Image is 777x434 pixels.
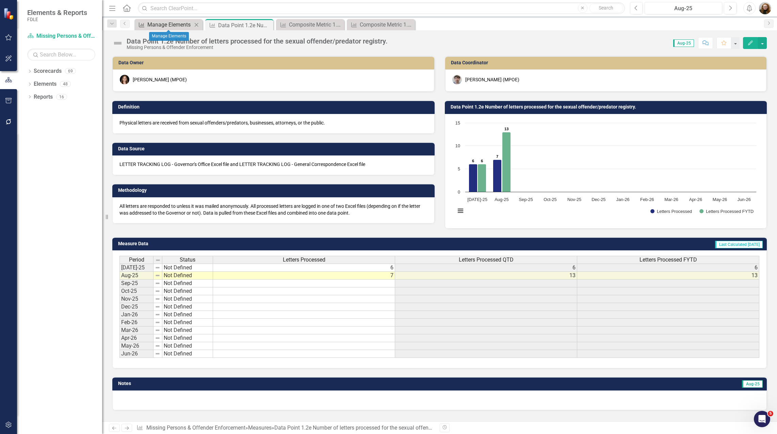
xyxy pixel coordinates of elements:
img: 8DAGhfEEPCf229AAAAAElFTkSuQmCC [155,312,160,317]
td: 6 [577,264,759,272]
p: Physical letters are received from sexual offenders/predators, businesses, attorneys, or the public. [119,119,427,126]
td: Not Defined [162,311,213,319]
img: Grace Walker [452,75,462,84]
div: Data Point 1.2e Number of letters processed for the sexual offender/predator registry. [218,21,272,30]
td: Aug-25 [119,272,153,280]
span: Period [129,257,144,263]
div: [PERSON_NAME] (MPOE) [465,76,519,83]
div: Aug-25 [647,4,720,13]
img: ClearPoint Strategy [3,7,16,20]
img: 8DAGhfEEPCf229AAAAAElFTkSuQmCC [155,281,160,286]
h3: Data Source [118,146,431,151]
text: 6 [472,159,474,163]
div: Manage Elements [147,20,192,29]
button: View chart menu, Chart [456,206,465,216]
text: 5 [457,166,460,171]
div: » » [136,424,434,432]
path: Aug-25, 13. Letters Processed FYTD. [502,132,511,192]
svg: Interactive chart [452,119,760,221]
img: Jennifer Siddoway [759,2,771,14]
h3: Methodology [118,188,431,193]
h3: Data Coordinator [451,60,763,65]
td: Not Defined [162,264,213,272]
td: Not Defined [162,295,213,303]
text: Jan-26 [616,197,629,202]
h3: Data Point 1.2e Number of letters processed for the sexual offender/predator registry. [451,104,764,110]
a: Manage Elements [136,20,192,29]
p: All letters are responded to unless it was mailed anonymously. All processed letters are logged i... [119,203,427,216]
td: Not Defined [162,287,213,295]
td: Not Defined [162,327,213,334]
img: 8DAGhfEEPCf229AAAAAElFTkSuQmCC [155,320,160,325]
td: Feb-26 [119,319,153,327]
button: Show Letters Processed [650,209,692,214]
img: 8DAGhfEEPCf229AAAAAElFTkSuQmCC [155,304,160,310]
a: Measures [248,424,272,431]
div: Data Point 1.2e Number of letters processed for the sexual offender/predator registry. [127,37,388,45]
text: Sep-25 [519,197,533,202]
td: 6 [395,264,577,272]
td: Nov-25 [119,295,153,303]
text: May-26 [712,197,727,202]
img: Heather Faulkner [120,75,129,84]
img: 8DAGhfEEPCf229AAAAAElFTkSuQmCC [155,335,160,341]
td: May-26 [119,342,153,350]
td: 6 [213,264,395,272]
td: 7 [213,272,395,280]
button: Search [589,3,623,13]
h3: Data Owner [118,60,431,65]
path: Jul-25, 6. Letters Processed FYTD. [477,164,486,192]
p: LETTER TRACKING LOG - Governor's Office Excel file and LETTER TRACKING LOG - General Corresponden... [119,161,427,168]
path: Aug-25, 7. Letters Processed. [493,160,501,192]
a: Elements [34,80,56,88]
path: Jul-25, 6. Letters Processed. [469,164,477,192]
td: Jun-26 [119,350,153,358]
img: 8DAGhfEEPCf229AAAAAElFTkSuQmCC [155,288,160,294]
text: Oct-25 [544,197,556,202]
a: Composite Metric 1.2d Number of emails processed in the sexual offender/career offender public em... [278,20,342,29]
text: 6 [481,159,483,163]
img: 8DAGhfEEPCf229AAAAAElFTkSuQmCC [155,296,160,302]
td: Not Defined [162,272,213,280]
td: Not Defined [162,303,213,311]
div: 69 [65,68,76,74]
text: Dec-25 [592,197,605,202]
text: 10 [455,143,460,148]
td: Not Defined [162,334,213,342]
td: Apr-26 [119,334,153,342]
td: Not Defined [162,350,213,358]
text: 0 [457,189,460,195]
td: Not Defined [162,342,213,350]
a: Missing Persons & Offender Enforcement [146,424,245,431]
div: 16 [56,94,67,100]
div: Missing Persons & Offender Enforcement [127,45,388,50]
img: 8DAGhfEEPCf229AAAAAElFTkSuQmCC [155,343,160,349]
span: Aug-25 [742,380,763,388]
div: Data Point 1.2e Number of letters processed for the sexual offender/predator registry. [274,424,479,431]
span: Letters Processed QTD [459,257,514,263]
text: 13 [504,127,508,131]
input: Search ClearPoint... [138,2,625,14]
h3: Notes [118,381,361,386]
img: Not Defined [112,38,123,49]
img: 8DAGhfEEPCf229AAAAAElFTkSuQmCC [155,265,160,270]
text: [DATE]-25 [467,197,487,202]
span: 5 [768,411,773,416]
h3: Measure Data [118,241,367,246]
span: Search [599,5,613,11]
button: Show Letters Processed FYTD [699,209,754,214]
td: Not Defined [162,280,213,287]
td: Mar-26 [119,327,153,334]
div: Manage Elements [149,32,189,41]
td: Sep-25 [119,280,153,287]
text: Feb-26 [640,197,654,202]
text: Mar-26 [664,197,678,202]
text: 15 [455,120,460,126]
text: Nov-25 [567,197,581,202]
a: Missing Persons & Offender Enforcement [27,32,95,40]
div: Composite Metric 1.2c Number of Phone Calls Received to Sexual Offender/Career Offender/MEPIC Hot... [360,20,413,29]
iframe: Intercom live chat [754,411,770,427]
td: Oct-25 [119,287,153,295]
span: Aug-25 [673,39,694,47]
